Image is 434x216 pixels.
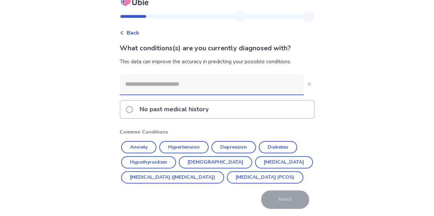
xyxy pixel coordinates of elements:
button: Depression [211,141,256,153]
button: Close [304,79,315,90]
button: [MEDICAL_DATA] [255,156,313,168]
button: [DEMOGRAPHIC_DATA] [179,156,252,168]
button: Hypertension [159,141,209,153]
button: Hypothyroidism [121,156,176,168]
button: Diabetes [259,141,297,153]
button: [MEDICAL_DATA] (PCOS) [227,171,303,183]
button: Anxiety [121,141,156,153]
p: No past medical history [136,101,213,118]
p: What conditions(s) are you currently diagnosed with? [120,43,315,53]
p: Common Conditions [120,128,315,136]
button: Next [261,190,309,209]
button: [MEDICAL_DATA] ([MEDICAL_DATA]) [121,171,224,183]
span: Back [127,29,139,37]
input: Close [120,74,304,94]
div: This data can improve the accuracy in predicting your possible conditions. [120,58,315,66]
